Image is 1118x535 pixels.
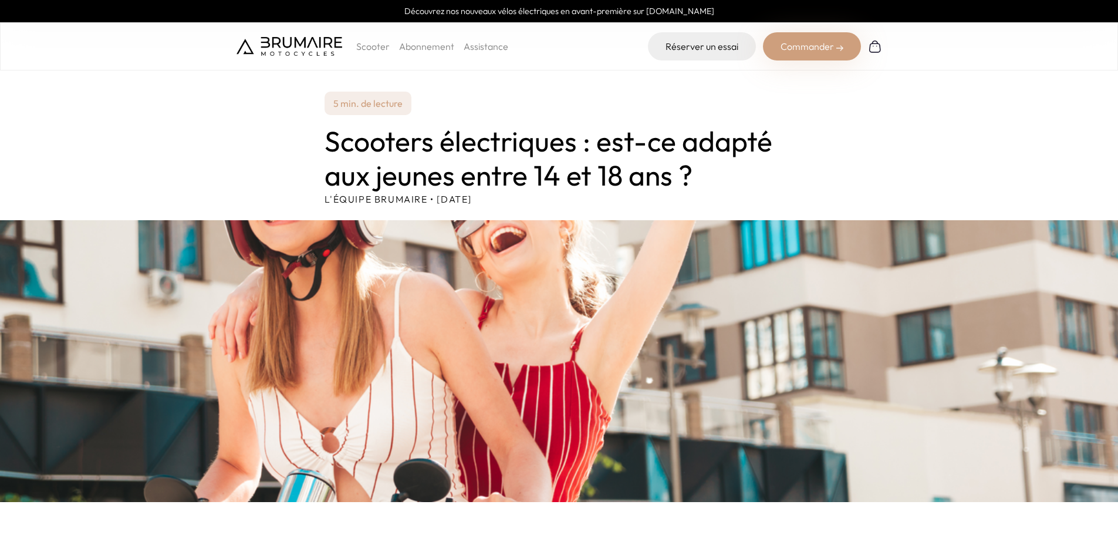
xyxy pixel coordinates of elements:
div: Commander [763,32,861,60]
p: L'équipe Brumaire • [DATE] [325,192,794,206]
a: Assistance [464,41,508,52]
a: Abonnement [399,41,454,52]
img: Brumaire Motocycles [237,37,342,56]
img: right-arrow-2.png [836,45,843,52]
img: Panier [868,39,882,53]
p: Scooter [356,39,390,53]
a: Réserver un essai [648,32,756,60]
h1: Scooters électriques : est-ce adapté aux jeunes entre 14 et 18 ans ? [325,125,794,192]
p: 5 min. de lecture [325,92,411,115]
